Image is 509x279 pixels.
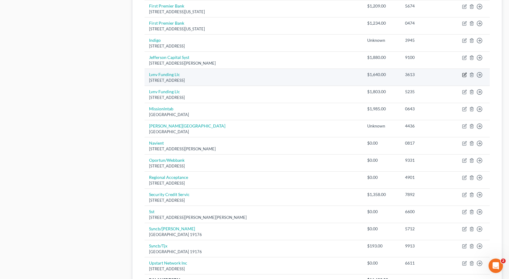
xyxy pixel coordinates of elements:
[149,180,358,186] div: [STREET_ADDRESS]
[149,198,358,203] div: [STREET_ADDRESS]
[149,106,174,111] a: Missionlntab
[149,129,358,135] div: [GEOGRAPHIC_DATA]
[367,37,395,43] div: Unknown
[405,123,445,129] div: 4436
[367,243,395,249] div: $193.00
[149,226,195,231] a: Syncb/[PERSON_NAME]
[149,55,190,60] a: Jefferson Capital Syst
[405,157,445,163] div: 9331
[405,140,445,146] div: 0817
[149,140,164,146] a: Navient
[149,266,358,272] div: [STREET_ADDRESS]
[367,106,395,112] div: $1,985.00
[367,226,395,232] div: $0.00
[149,215,358,220] div: [STREET_ADDRESS][PERSON_NAME][PERSON_NAME]
[149,89,180,94] a: Lvnv Funding Llc
[149,3,184,8] a: First Premier Bank
[367,54,395,60] div: $1,880.00
[405,209,445,215] div: 6600
[149,20,184,26] a: First Premier Bank
[405,54,445,60] div: 9100
[149,209,155,214] a: Sst
[367,209,395,215] div: $0.00
[149,72,180,77] a: Lvnv Funding Llc
[405,174,445,180] div: 4901
[149,163,358,169] div: [STREET_ADDRESS]
[149,260,187,265] a: Upstart Network Inc
[405,243,445,249] div: 9913
[149,38,161,43] a: Indigo
[405,226,445,232] div: 5712
[405,72,445,78] div: 3613
[367,72,395,78] div: $1,640.00
[367,123,395,129] div: Unknown
[489,259,503,273] iframe: Intercom live chat
[367,174,395,180] div: $0.00
[405,20,445,26] div: 0474
[149,158,185,163] a: Oportun/Webbank
[149,192,190,197] a: Security Credit Servic
[149,26,358,32] div: [STREET_ADDRESS][US_STATE]
[149,243,168,248] a: Syncb/Tjx
[501,259,506,263] span: 2
[149,95,358,100] div: [STREET_ADDRESS]
[149,9,358,15] div: [STREET_ADDRESS][US_STATE]
[405,260,445,266] div: 6611
[367,192,395,198] div: $1,358.00
[405,37,445,43] div: 3945
[405,89,445,95] div: 5235
[149,43,358,49] div: [STREET_ADDRESS]
[149,112,358,118] div: [GEOGRAPHIC_DATA]
[149,146,358,152] div: [STREET_ADDRESS][PERSON_NAME]
[367,20,395,26] div: $1,234.00
[149,175,188,180] a: Regional Acceptance
[405,106,445,112] div: 0643
[149,60,358,66] div: [STREET_ADDRESS][PERSON_NAME]
[149,232,358,238] div: [GEOGRAPHIC_DATA] 19176
[405,3,445,9] div: 5674
[367,3,395,9] div: $1,209.00
[149,78,358,83] div: [STREET_ADDRESS]
[367,260,395,266] div: $0.00
[149,249,358,255] div: [GEOGRAPHIC_DATA] 19176
[405,192,445,198] div: 7892
[367,89,395,95] div: $1,803.00
[149,123,226,128] a: [PERSON_NAME][GEOGRAPHIC_DATA]
[367,140,395,146] div: $0.00
[367,157,395,163] div: $0.00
